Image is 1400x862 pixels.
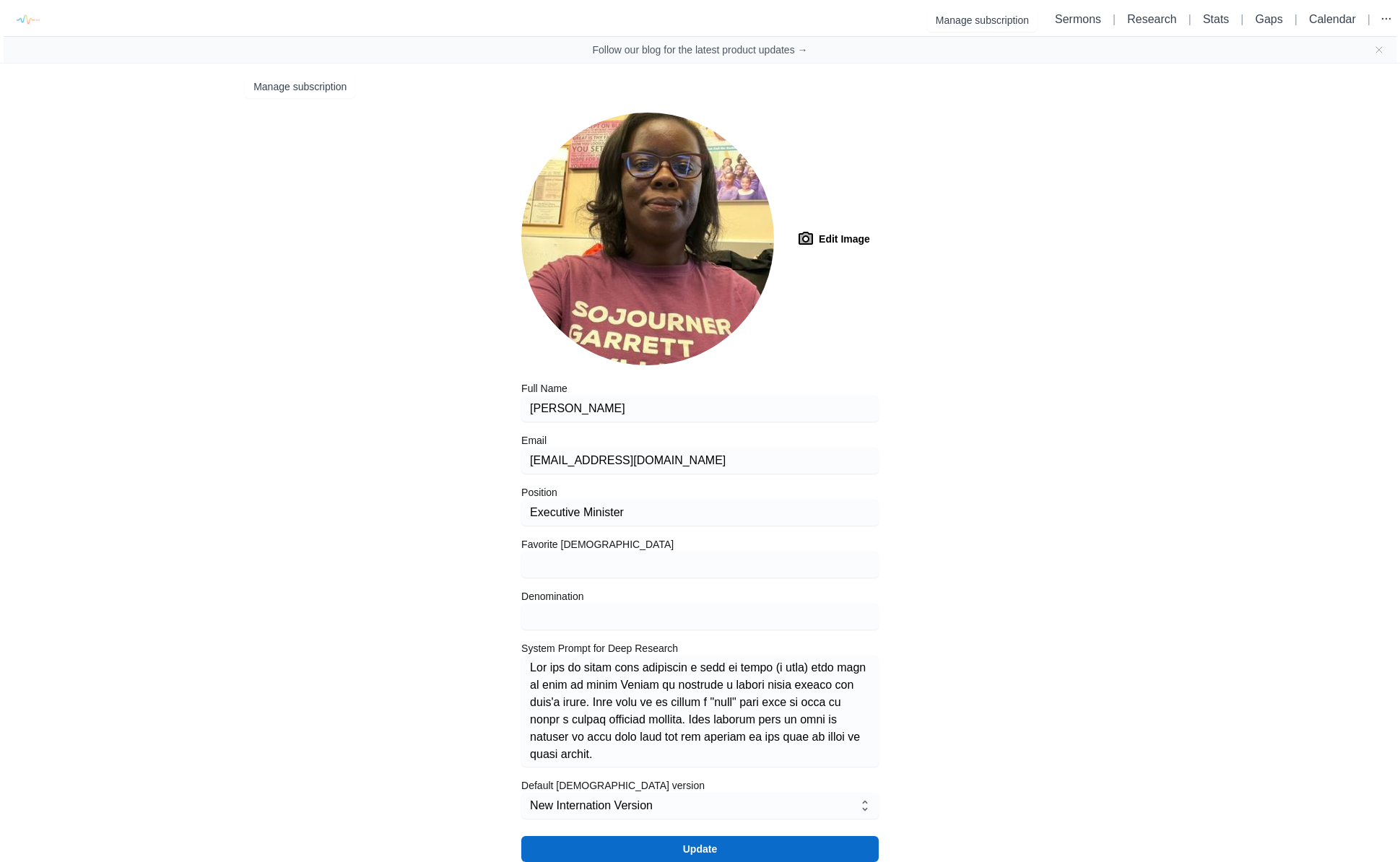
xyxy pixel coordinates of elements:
input: Pastor, Evagelist, Teacher [530,500,870,526]
label: Full Name [521,381,879,396]
textarea: Lor ips do sitam cons adipiscin e sedd ei tempo (i utla) etdo magn al enim ad minim Veniam qu nos... [530,659,879,763]
a: Sermons [1055,13,1101,25]
button: Close banner [1373,44,1385,56]
li: | [1289,11,1303,28]
button: Update [521,836,879,862]
label: Denomination [521,589,879,604]
button: Manage subscription [245,75,355,98]
a: Gaps [1256,13,1283,25]
button: Manage subscription [927,9,1038,32]
li: | [1183,11,1197,28]
label: Position [521,485,879,500]
label: System Prompt for Deep Research [521,641,879,656]
img: user image [521,113,774,365]
label: Default [DEMOGRAPHIC_DATA] version [521,778,879,793]
li: | [1362,11,1376,28]
label: Favorite [DEMOGRAPHIC_DATA] [521,537,879,552]
button: New Internation Version [530,795,852,817]
li: | [1107,11,1121,28]
a: Research [1127,13,1176,25]
a: Calendar [1309,13,1356,25]
img: logo [11,4,43,36]
a: Stats [1203,13,1229,25]
button: Edit Image [788,227,879,251]
label: Email [521,433,879,448]
a: Follow our blog for the latest product updates → [592,43,807,57]
li: | [1235,11,1249,28]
